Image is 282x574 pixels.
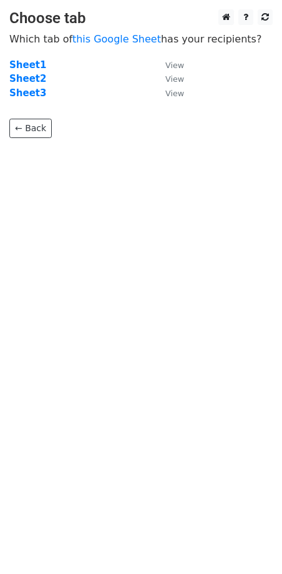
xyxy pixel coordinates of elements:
[165,61,184,70] small: View
[9,32,273,46] p: Which tab of has your recipients?
[72,33,161,45] a: this Google Sheet
[9,59,46,71] a: Sheet1
[165,89,184,98] small: View
[9,73,46,84] a: Sheet2
[153,87,184,99] a: View
[153,59,184,71] a: View
[9,87,46,99] a: Sheet3
[165,74,184,84] small: View
[9,9,273,27] h3: Choose tab
[153,73,184,84] a: View
[9,119,52,138] a: ← Back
